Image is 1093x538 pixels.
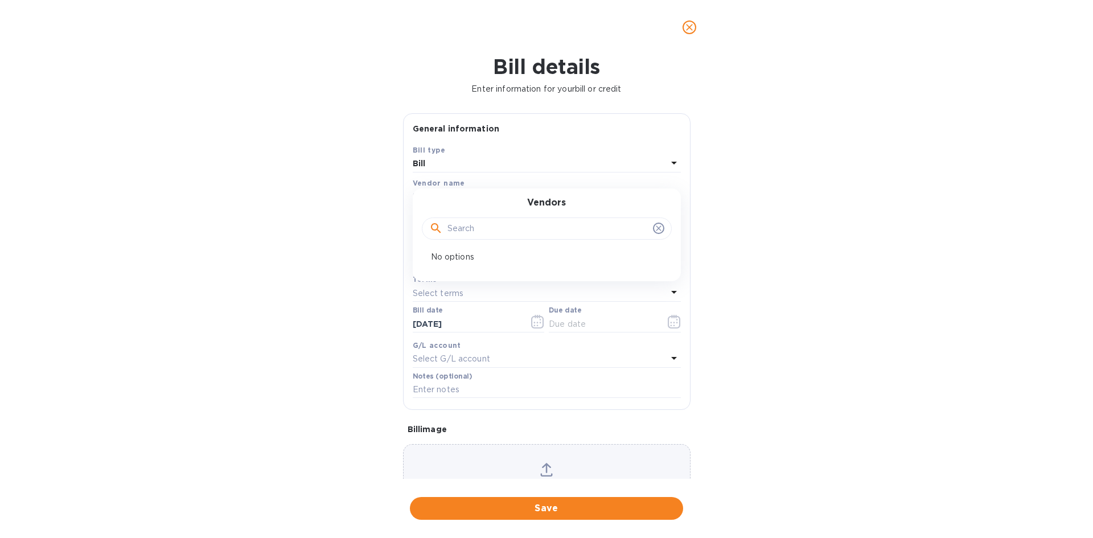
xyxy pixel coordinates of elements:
input: Search [447,220,648,237]
p: No options [431,251,654,263]
button: close [676,14,703,41]
b: Vendor name [413,179,465,187]
b: Bill type [413,146,446,154]
p: Select G/L account [413,353,490,365]
h3: Vendors [527,198,566,208]
p: Bill image [408,424,686,435]
span: Save [419,502,674,515]
b: Terms [413,275,437,284]
input: Enter notes [413,381,681,399]
b: Bill [413,159,426,168]
b: General information [413,124,500,133]
label: Due date [549,307,581,314]
p: Select vendor name [413,191,492,203]
p: Select terms [413,288,464,299]
label: Notes (optional) [413,373,472,380]
h1: Bill details [9,55,1084,79]
button: Save [410,497,683,520]
p: Enter information for your bill or credit [9,83,1084,95]
input: Due date [549,315,656,332]
label: Bill date [413,307,443,314]
b: G/L account [413,341,461,350]
input: Select date [413,315,520,332]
